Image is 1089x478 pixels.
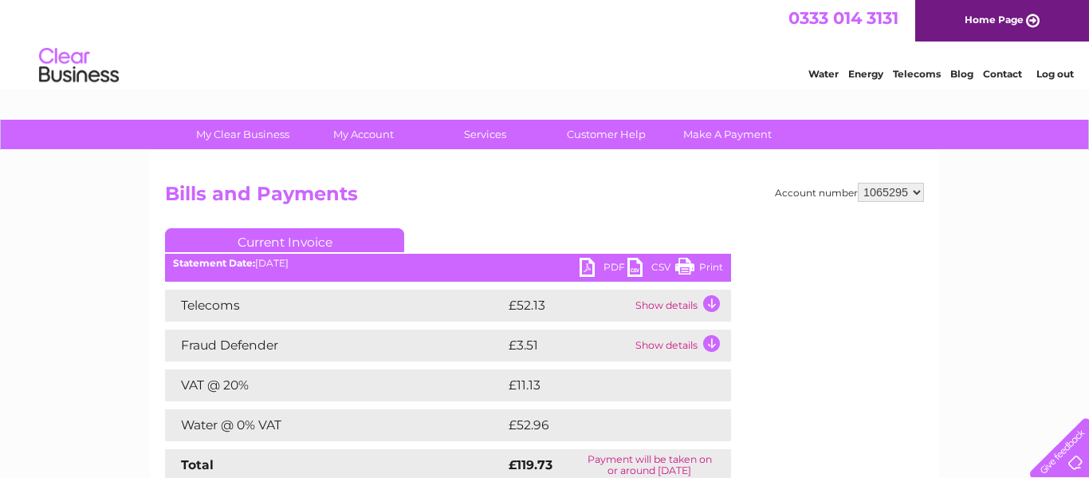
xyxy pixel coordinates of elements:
[983,68,1022,80] a: Contact
[173,257,255,269] b: Statement Date:
[165,409,505,441] td: Water @ 0% VAT
[675,258,723,281] a: Print
[165,290,505,322] td: Telecoms
[662,120,793,149] a: Make A Payment
[505,369,694,401] td: £11.13
[181,457,214,472] strong: Total
[950,68,973,80] a: Blog
[165,369,505,401] td: VAT @ 20%
[631,290,731,322] td: Show details
[419,120,551,149] a: Services
[169,9,922,77] div: Clear Business is a trading name of Verastar Limited (registered in [GEOGRAPHIC_DATA] No. 3667643...
[848,68,883,80] a: Energy
[775,183,924,202] div: Account number
[580,258,627,281] a: PDF
[631,330,731,361] td: Show details
[165,258,731,269] div: [DATE]
[505,409,699,441] td: £52.96
[808,68,839,80] a: Water
[627,258,675,281] a: CSV
[505,330,631,361] td: £3.51
[165,330,505,361] td: Fraud Defender
[541,120,672,149] a: Customer Help
[893,68,941,80] a: Telecoms
[165,183,924,213] h2: Bills and Payments
[177,120,309,149] a: My Clear Business
[1036,68,1074,80] a: Log out
[788,8,898,28] a: 0333 014 3131
[38,41,120,90] img: logo.png
[509,457,552,472] strong: £119.73
[165,228,404,252] a: Current Invoice
[505,290,631,322] td: £52.13
[298,120,430,149] a: My Account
